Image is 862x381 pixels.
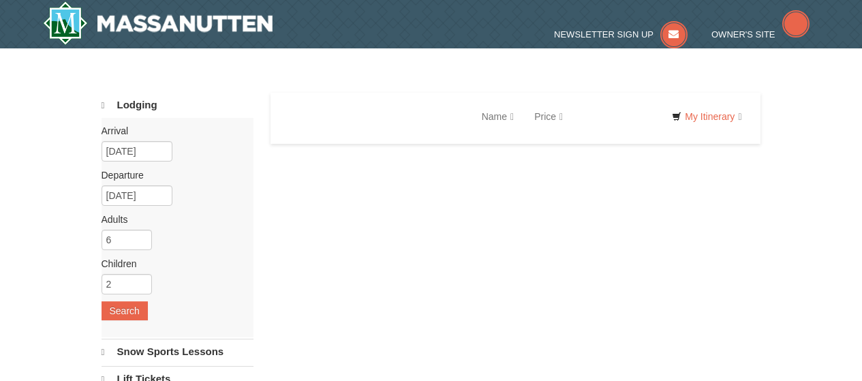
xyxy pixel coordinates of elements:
a: Name [472,103,524,130]
a: Owner's Site [711,29,810,40]
label: Children [102,257,243,271]
span: Newsletter Sign Up [554,29,653,40]
button: Search [102,301,148,320]
a: Snow Sports Lessons [102,339,253,365]
label: Adults [102,213,243,226]
a: Newsletter Sign Up [554,29,688,40]
a: Massanutten Resort [43,1,273,45]
a: My Itinerary [663,106,750,127]
a: Lodging [102,93,253,118]
a: Price [524,103,573,130]
span: Owner's Site [711,29,775,40]
label: Departure [102,168,243,182]
label: Arrival [102,124,243,138]
img: Massanutten Resort Logo [43,1,273,45]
